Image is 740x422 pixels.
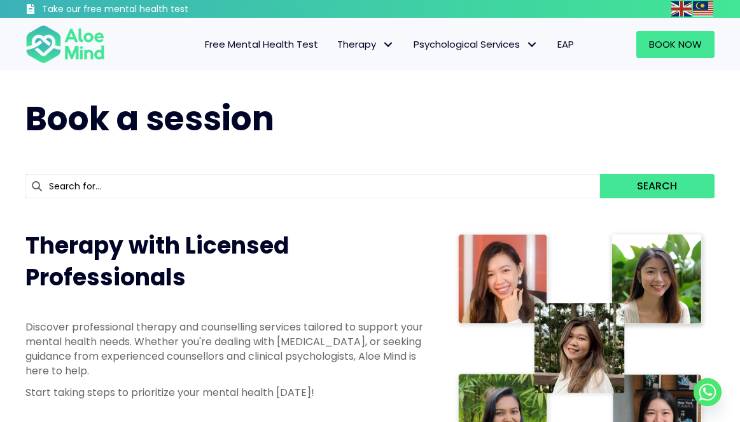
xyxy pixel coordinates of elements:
[25,174,600,198] input: Search for...
[557,37,574,51] span: EAP
[195,31,328,58] a: Free Mental Health Test
[25,229,289,294] span: Therapy with Licensed Professionals
[25,24,105,64] img: Aloe mind Logo
[42,3,240,16] h3: Take our free mental health test
[25,385,429,400] p: Start taking steps to prioritize your mental health [DATE]!
[671,1,692,17] img: en
[693,1,713,17] img: ms
[118,31,583,58] nav: Menu
[693,1,715,16] a: Malay
[337,37,394,51] span: Therapy
[414,37,538,51] span: Psychological Services
[694,378,722,406] a: Whatsapp
[548,31,583,58] a: EAP
[328,31,404,58] a: TherapyTherapy: submenu
[523,35,541,53] span: Psychological Services: submenu
[25,320,429,379] p: Discover professional therapy and counselling services tailored to support your mental health nee...
[600,174,715,198] button: Search
[636,31,715,58] a: Book Now
[25,95,274,142] span: Book a session
[649,37,702,51] span: Book Now
[671,1,693,16] a: English
[205,37,318,51] span: Free Mental Health Test
[25,3,240,18] a: Take our free mental health test
[379,35,398,53] span: Therapy: submenu
[404,31,548,58] a: Psychological ServicesPsychological Services: submenu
